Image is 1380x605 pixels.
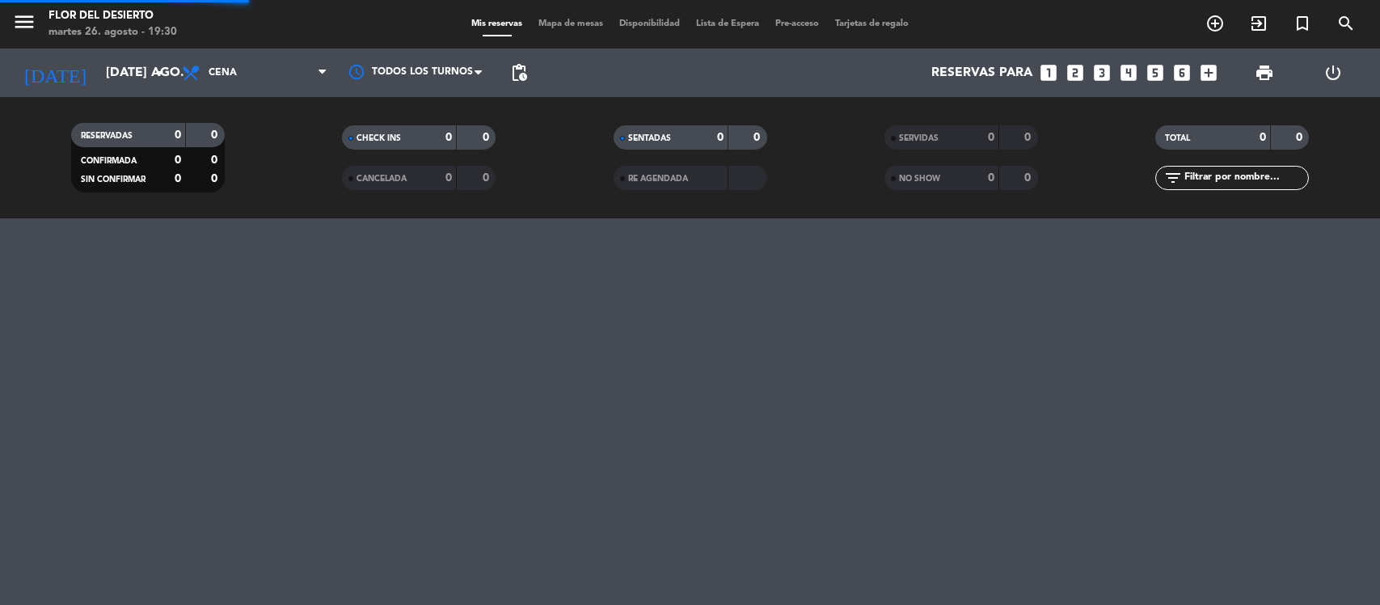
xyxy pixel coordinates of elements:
strong: 0 [717,132,724,143]
span: RE AGENDADA [628,175,688,183]
span: Disponibilidad [611,19,688,28]
span: Reservas para [931,66,1032,81]
span: CANCELADA [357,175,407,183]
div: LOG OUT [1299,49,1368,97]
i: power_settings_new [1323,63,1343,82]
span: NO SHOW [899,175,940,183]
span: RESERVADAS [81,132,133,140]
i: looks_3 [1091,62,1112,83]
i: add_circle_outline [1205,14,1225,33]
i: looks_5 [1145,62,1166,83]
input: Filtrar por nombre... [1183,169,1308,187]
i: exit_to_app [1249,14,1268,33]
strong: 0 [445,172,452,184]
button: menu [12,10,36,40]
span: Cena [209,67,237,78]
strong: 0 [483,132,492,143]
strong: 0 [1024,132,1034,143]
strong: 0 [1296,132,1306,143]
span: pending_actions [509,63,529,82]
strong: 0 [175,129,181,141]
div: FLOR DEL DESIERTO [49,8,177,24]
i: menu [12,10,36,34]
span: print [1255,63,1274,82]
i: looks_6 [1171,62,1192,83]
strong: 0 [445,132,452,143]
i: looks_two [1065,62,1086,83]
i: [DATE] [12,55,98,91]
strong: 0 [211,129,221,141]
span: SERVIDAS [899,134,939,142]
strong: 0 [175,173,181,184]
span: SENTADAS [628,134,671,142]
strong: 0 [1024,172,1034,184]
strong: 0 [175,154,181,166]
i: arrow_drop_down [150,63,170,82]
span: Lista de Espera [688,19,767,28]
i: add_box [1198,62,1219,83]
span: CHECK INS [357,134,401,142]
span: Mis reservas [463,19,530,28]
strong: 0 [988,172,994,184]
i: looks_one [1038,62,1059,83]
i: looks_4 [1118,62,1139,83]
i: turned_in_not [1293,14,1312,33]
strong: 0 [483,172,492,184]
span: Pre-acceso [767,19,827,28]
strong: 0 [988,132,994,143]
span: Mapa de mesas [530,19,611,28]
div: martes 26. agosto - 19:30 [49,24,177,40]
i: search [1336,14,1356,33]
span: Tarjetas de regalo [827,19,917,28]
i: filter_list [1163,168,1183,188]
strong: 0 [753,132,763,143]
strong: 0 [1260,132,1266,143]
span: CONFIRMADA [81,157,137,165]
strong: 0 [211,154,221,166]
span: TOTAL [1165,134,1190,142]
strong: 0 [211,173,221,184]
span: SIN CONFIRMAR [81,176,146,184]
